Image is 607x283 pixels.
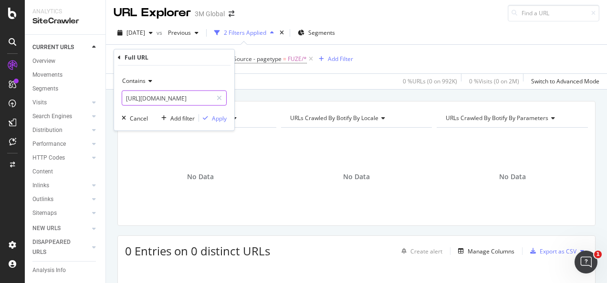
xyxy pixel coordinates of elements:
span: FUZE/* [288,52,307,66]
a: Distribution [32,125,89,135]
div: Analysis Info [32,265,66,275]
a: Inlinks [32,181,89,191]
div: arrow-right-arrow-left [229,10,234,17]
div: Search Engines [32,111,72,121]
a: Content [32,167,99,177]
div: Visits [32,98,47,108]
div: URL Explorer [114,5,191,21]
div: Add filter [170,114,195,122]
button: Manage Columns [454,245,514,257]
a: HTTP Codes [32,153,89,163]
div: CURRENT URLS [32,42,74,52]
span: vs [157,29,164,37]
span: = [283,55,286,63]
a: Outlinks [32,194,89,204]
span: URLs Crawled By Botify By locale [290,114,378,122]
button: Add filter [157,113,195,123]
div: Full URL [125,53,148,61]
button: Previous [164,25,202,40]
div: 3M Global [195,9,225,19]
div: Add Filter [328,55,353,63]
a: NEW URLS [32,223,89,233]
iframe: Intercom live chat [575,251,597,273]
span: No Data [499,172,526,182]
div: 0 % URLs ( 0 on 992K ) [403,77,457,85]
span: 2025 Sep. 7th [126,29,145,37]
div: Content [32,167,53,177]
button: Apply [199,113,227,123]
button: [DATE] [114,25,157,40]
span: URLs Crawled By Botify By parameters [446,114,548,122]
div: Segments [32,84,58,94]
div: SiteCrawler [32,16,98,27]
a: DISAPPEARED URLS [32,237,89,257]
div: Create alert [410,247,442,255]
div: Performance [32,139,66,149]
span: Previous [164,29,191,37]
div: Inlinks [32,181,49,191]
a: CURRENT URLS [32,42,89,52]
h4: URLs Crawled By Botify By locale [288,111,424,126]
div: HTTP Codes [32,153,65,163]
button: Create alert [398,243,442,259]
div: 2 Filters Applied [224,29,266,37]
div: 0 % Visits ( 0 on 2M ) [469,77,519,85]
div: Apply [212,114,227,122]
div: Distribution [32,125,63,135]
a: Sitemaps [32,208,89,218]
span: No Data [343,172,370,182]
div: Manage Columns [468,247,514,255]
h4: URLs Crawled By Botify By parameters [444,111,579,126]
a: Overview [32,56,99,66]
button: Cancel [118,113,148,123]
div: Movements [32,70,63,80]
span: 1 [594,251,602,258]
div: Overview [32,56,55,66]
div: Cancel [130,114,148,122]
input: Find a URL [508,5,599,21]
div: Outlinks [32,194,53,204]
button: 2 Filters Applied [210,25,278,40]
div: DISAPPEARED URLS [32,237,81,257]
div: Analytics [32,8,98,16]
button: Segments [294,25,339,40]
a: Performance [32,139,89,149]
a: Segments [32,84,99,94]
div: Switch to Advanced Mode [531,77,599,85]
span: Contains [122,77,146,85]
a: Analysis Info [32,265,99,275]
button: Export as CSV [526,243,576,259]
a: Visits [32,98,89,108]
div: NEW URLS [32,223,61,233]
a: Movements [32,70,99,80]
button: Add Filter [315,53,353,65]
a: Search Engines [32,111,89,121]
div: times [278,28,286,38]
span: Segments [308,29,335,37]
span: 0 Entries on 0 distinct URLs [125,243,270,259]
div: Sitemaps [32,208,57,218]
div: Export as CSV [540,247,576,255]
span: No Data [187,172,214,182]
span: Source - pagetype [233,55,282,63]
button: Switch to Advanced Mode [527,74,599,89]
